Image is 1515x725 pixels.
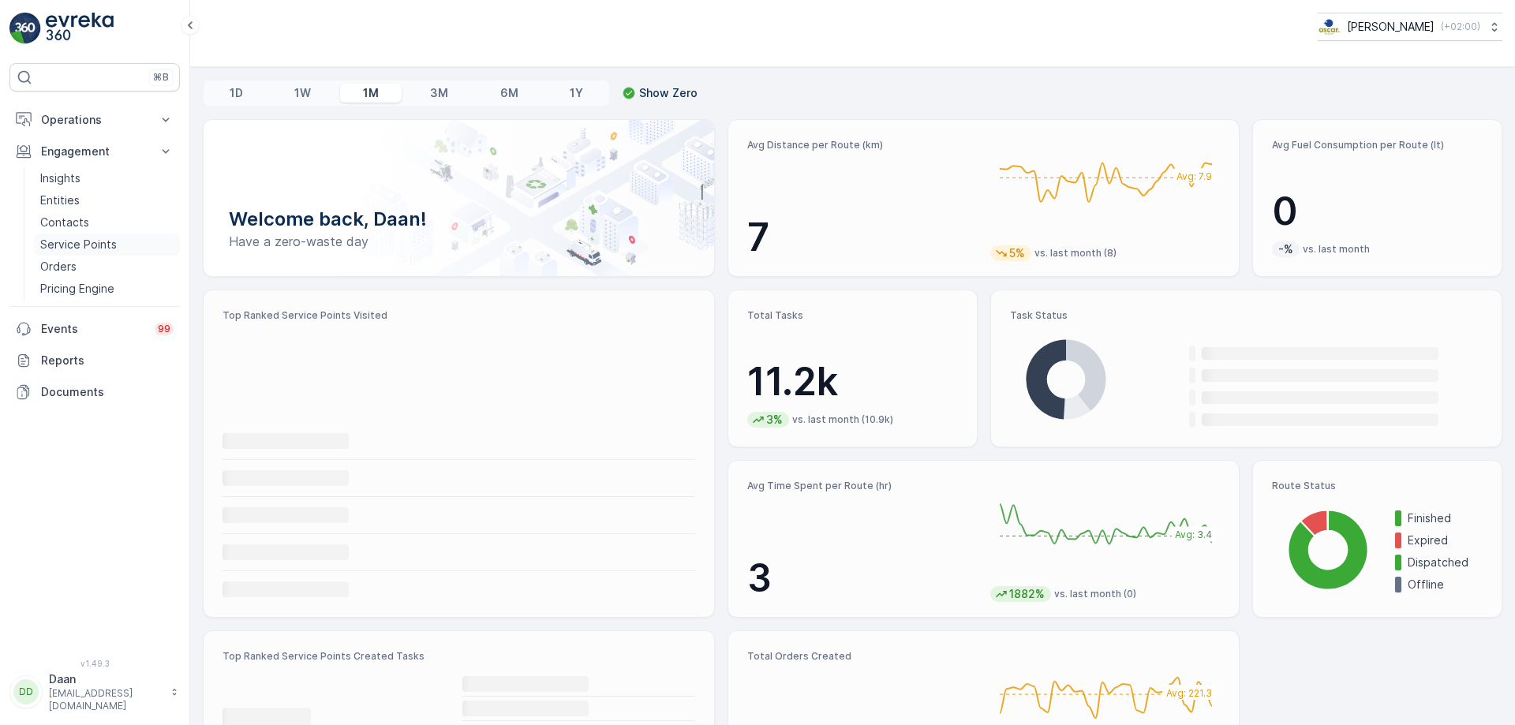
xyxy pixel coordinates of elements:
[747,555,978,602] p: 3
[223,309,695,322] p: Top Ranked Service Points Visited
[9,376,180,408] a: Documents
[1272,188,1483,235] p: 0
[158,323,170,335] p: 99
[40,170,80,186] p: Insights
[223,650,695,663] p: Top Ranked Service Points Created Tasks
[34,256,180,278] a: Orders
[747,139,978,151] p: Avg Distance per Route (km)
[9,313,180,345] a: Events99
[1008,245,1027,261] p: 5%
[9,13,41,44] img: logo
[1008,586,1046,602] p: 1882%
[34,211,180,234] a: Contacts
[40,215,89,230] p: Contacts
[430,85,448,101] p: 3M
[1272,139,1483,151] p: Avg Fuel Consumption per Route (lt)
[792,413,893,426] p: vs. last month (10.9k)
[34,189,180,211] a: Entities
[1408,510,1483,526] p: Finished
[34,167,180,189] a: Insights
[294,85,311,101] p: 1W
[1318,18,1341,36] img: basis-logo_rgb2x.png
[13,679,39,704] div: DD
[9,104,180,136] button: Operations
[9,136,180,167] button: Engagement
[1272,480,1483,492] p: Route Status
[1303,243,1370,256] p: vs. last month
[40,192,80,208] p: Entities
[230,85,243,101] p: 1D
[229,232,689,251] p: Have a zero-waste day
[9,671,180,712] button: DDDaan[EMAIL_ADDRESS][DOMAIN_NAME]
[747,480,978,492] p: Avg Time Spent per Route (hr)
[363,85,379,101] p: 1M
[1318,13,1502,41] button: [PERSON_NAME](+02:00)
[40,281,114,297] p: Pricing Engine
[747,214,978,261] p: 7
[1054,588,1136,600] p: vs. last month (0)
[49,671,163,687] p: Daan
[570,85,583,101] p: 1Y
[747,358,958,405] p: 11.2k
[34,234,180,256] a: Service Points
[639,85,698,101] p: Show Zero
[40,237,117,252] p: Service Points
[40,259,77,275] p: Orders
[9,659,180,668] span: v 1.49.3
[229,207,689,232] p: Welcome back, Daan!
[1408,577,1483,592] p: Offline
[765,412,784,428] p: 3%
[1034,247,1117,260] p: vs. last month (8)
[41,353,174,368] p: Reports
[1277,241,1295,257] p: -%
[41,321,145,337] p: Events
[153,71,169,84] p: ⌘B
[1347,19,1435,35] p: [PERSON_NAME]
[747,309,958,322] p: Total Tasks
[46,13,114,44] img: logo_light-DOdMpM7g.png
[747,650,978,663] p: Total Orders Created
[41,384,174,400] p: Documents
[34,278,180,300] a: Pricing Engine
[1408,533,1483,548] p: Expired
[1010,309,1483,322] p: Task Status
[41,144,148,159] p: Engagement
[9,345,180,376] a: Reports
[49,687,163,712] p: [EMAIL_ADDRESS][DOMAIN_NAME]
[500,85,518,101] p: 6M
[1408,555,1483,570] p: Dispatched
[41,112,148,128] p: Operations
[1441,21,1480,33] p: ( +02:00 )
